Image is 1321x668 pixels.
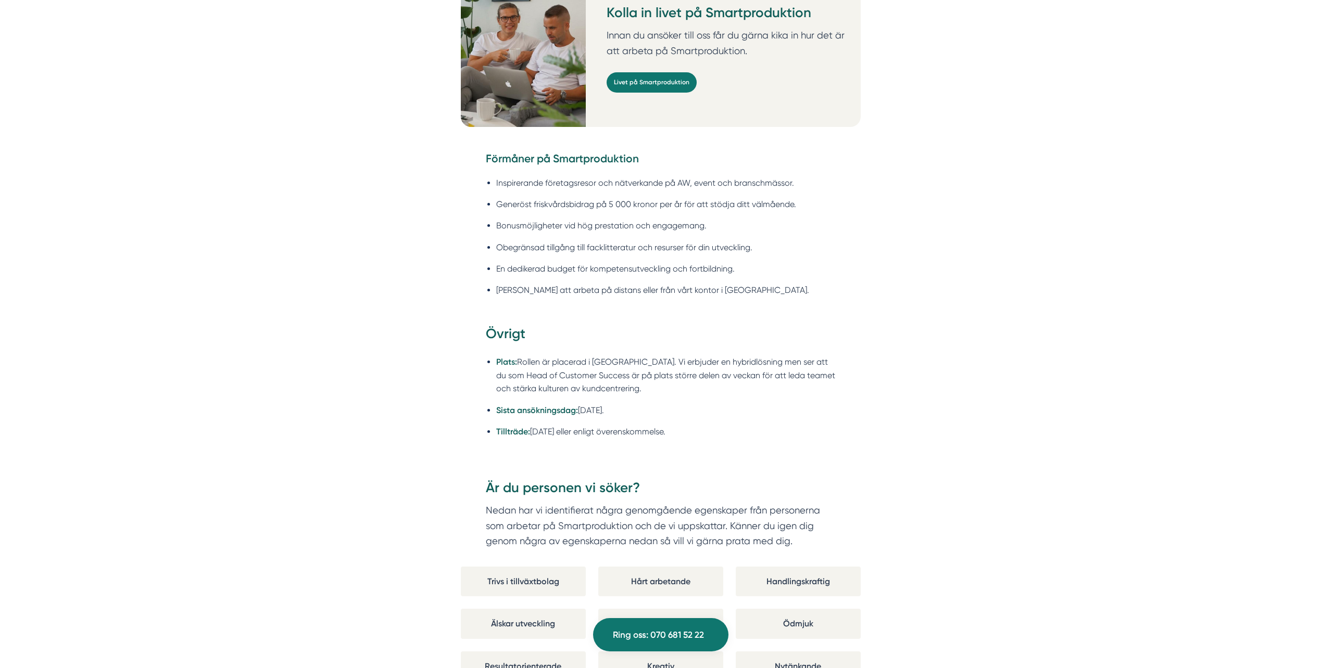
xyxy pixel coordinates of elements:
div: Nyfiken [598,609,723,638]
li: [DATE] eller enligt överenskommelse. [496,425,836,438]
a: Livet på Smartproduktion [607,72,697,93]
span: Ring oss: 070 681 52 22 [613,628,704,642]
div: Älskar utveckling [461,609,586,638]
li: Generöst friskvårdsbidrag på 5 000 kronor per år för att stödja ditt välmående. [496,198,836,211]
h3: Kolla in livet på Smartproduktion [607,4,852,28]
a: Ring oss: 070 681 52 22 [593,618,728,651]
h3: Övrigt [486,325,836,349]
div: Hårt arbetande [598,567,723,596]
li: [DATE]. [496,404,836,417]
strong: Tillträde: [496,427,530,436]
li: [PERSON_NAME] att arbeta på distans eller från vårt kontor i [GEOGRAPHIC_DATA]. [496,284,836,297]
p: Innan du ansöker till oss får du gärna kika in hur det är att arbeta på Smartproduktion. [607,28,852,58]
strong: Sista ansökningsdag: [496,405,578,415]
div: Handlingskraftig [736,567,861,596]
li: Obegränsad tillgång till facklitteratur och resurser för din utveckling. [496,241,836,254]
div: Ödmjuk [736,609,861,638]
p: Nedan har vi identifierat några genomgående egenskaper från personerna som arbetar på Smartproduk... [486,503,836,549]
strong: Plats: [496,357,517,367]
div: Trivs i tillväxtbolag [461,567,586,596]
strong: Förmåner på Smartproduktion [486,152,639,165]
li: Bonusmöjligheter vid hög prestation och engagemang. [496,219,836,232]
h3: Är du personen vi söker? [486,479,836,503]
li: En dedikerad budget för kompetensutveckling och fortbildning. [496,262,836,275]
li: Inspirerande företagsresor och nätverkande på AW, event och branschmässor. [496,176,836,189]
li: Rollen är placerad i [GEOGRAPHIC_DATA]. Vi erbjuder en hybridlösning men ser att du som Head of C... [496,355,836,395]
